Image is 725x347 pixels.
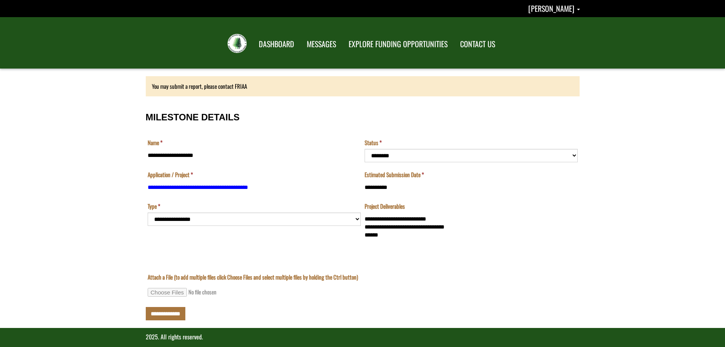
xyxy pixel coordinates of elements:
[528,3,580,14] a: Rachelle Breau
[146,104,580,320] div: Milestone Details
[148,181,361,194] input: Application / Project is a required field.
[343,35,453,54] a: EXPLORE FUNDING OPPORTUNITIES
[148,202,160,210] label: Type
[365,202,405,210] label: Project Deliverables
[146,104,580,258] fieldset: MILESTONE DETAILS
[158,332,203,341] span: . All rights reserved.
[365,213,578,250] textarea: Project Deliverables
[365,139,382,147] label: Status
[146,333,580,341] p: 2025
[253,35,300,54] a: DASHBOARD
[148,149,361,162] input: Name
[148,171,193,179] label: Application / Project
[148,139,163,147] label: Name
[148,288,251,297] input: Attach a File (to add multiple files click Choose Files and select multiple files by holding the ...
[301,35,342,54] a: MESSAGES
[146,76,580,96] div: You may submit a report, please contact FRIAA
[146,112,580,122] h3: MILESTONE DETAILS
[228,34,247,53] img: FRIAA Submissions Portal
[252,32,501,54] nav: Main Navigation
[365,171,424,179] label: Estimated Submission Date
[528,3,574,14] span: [PERSON_NAME]
[148,273,358,281] label: Attach a File (to add multiple files click Choose Files and select multiple files by holding the ...
[454,35,501,54] a: CONTACT US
